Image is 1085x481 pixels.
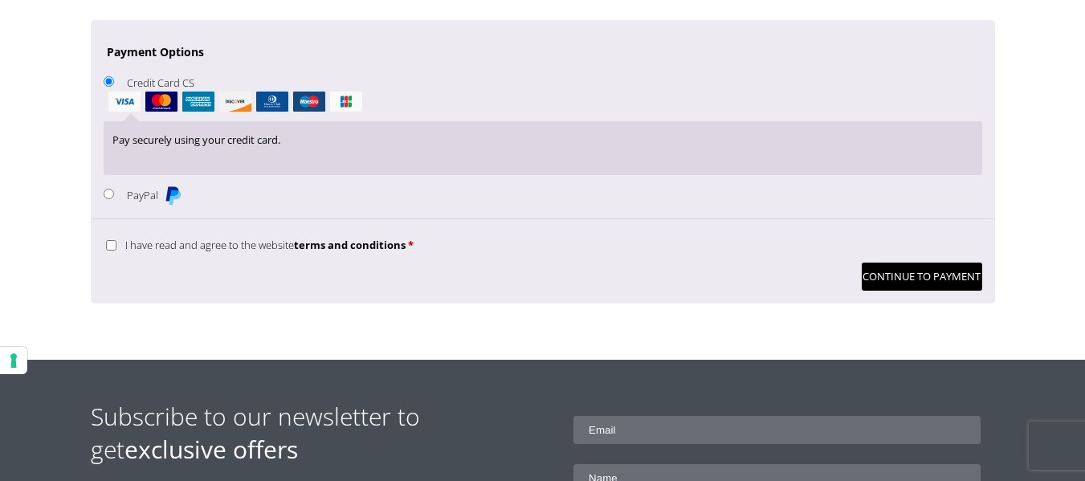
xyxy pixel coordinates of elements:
[294,238,406,252] a: terms and conditions
[127,188,183,202] label: PayPal
[91,400,543,466] h2: Subscribe to our newsletter to get
[862,263,982,291] button: Continue to Payment
[108,92,141,112] img: visa
[124,433,298,466] strong: exclusive offers
[112,131,972,149] p: Pay securely using your credit card.
[104,75,982,112] label: Credit Card CS
[330,92,362,112] img: jcb
[145,92,177,112] img: mastercard
[182,92,214,112] img: amex
[163,185,182,205] img: PayPal
[256,92,288,112] img: dinersclub
[293,92,325,112] img: maestro
[219,92,251,112] img: discover
[573,416,981,444] input: Email
[408,238,414,252] abbr: required
[106,240,116,251] input: I have read and agree to the websiteterms and conditions *
[125,238,406,252] span: I have read and agree to the website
